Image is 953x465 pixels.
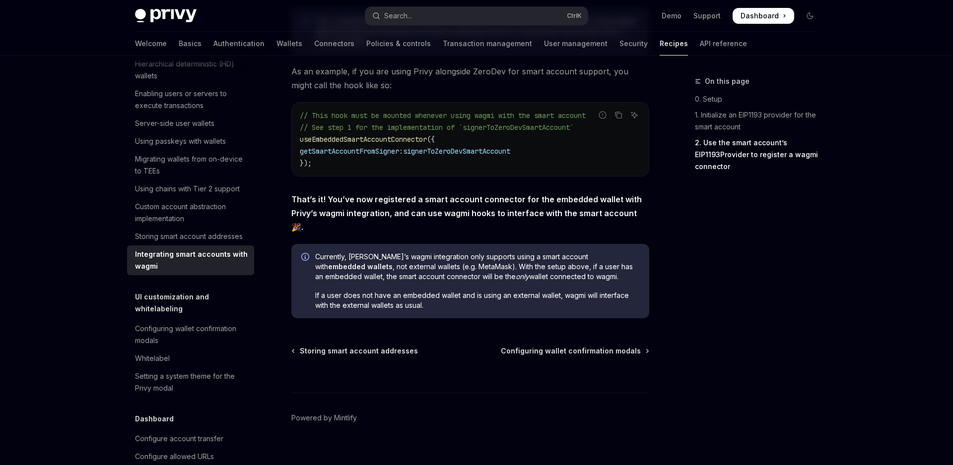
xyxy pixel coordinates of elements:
div: Configuring wallet confirmation modals [135,323,248,347]
span: useEmbeddedSmartAccountConnector [300,135,427,144]
button: Toggle dark mode [802,8,818,24]
button: Ask AI [628,109,641,121]
button: Report incorrect code [596,109,609,121]
h5: Dashboard [135,413,174,425]
span: Storing smart account addresses [300,346,418,356]
a: Security [619,32,648,56]
a: Whitelabel [127,349,254,367]
a: Policies & controls [366,32,431,56]
a: Powered by Mintlify [291,413,357,423]
svg: Info [301,253,311,263]
a: Server-side user wallets [127,115,254,132]
a: Enabling users or servers to execute transactions [127,85,254,115]
img: dark logo [135,9,197,23]
a: 0. Setup [695,91,826,107]
span: Ctrl K [567,12,582,20]
div: Setting a system theme for the Privy modal [135,370,248,394]
div: Migrating wallets from on-device to TEEs [135,153,248,177]
a: Transaction management [443,32,532,56]
div: Enabling users or servers to execute transactions [135,88,248,112]
a: Setting a system theme for the Privy modal [127,367,254,397]
em: only [516,272,529,281]
span: getSmartAccountFromSigner: [300,147,403,156]
a: Welcome [135,32,167,56]
a: 2. Use the smart account’s EIP1193Provider to register a wagmi connector [695,135,826,174]
a: Basics [179,32,202,56]
a: Storing smart account addresses [292,346,418,356]
a: Wallets [276,32,302,56]
span: ({ [427,135,435,144]
a: Custom account abstraction implementation [127,198,254,228]
a: User management [544,32,608,56]
a: Configuring wallet confirmation modals [127,320,254,349]
span: Dashboard [741,11,779,21]
div: Server-side user wallets [135,117,214,129]
a: API reference [700,32,747,56]
a: Dashboard [733,8,794,24]
a: Migrating wallets from on-device to TEEs [127,150,254,180]
span: On this page [705,75,749,87]
a: Authentication [213,32,265,56]
span: Configuring wallet confirmation modals [501,346,641,356]
a: Using chains with Tier 2 support [127,180,254,198]
strong: That’s it! You’ve now registered a smart account connector for the embedded wallet with Privy’s w... [291,194,642,232]
a: Integrating smart accounts with wagmi [127,245,254,275]
span: As an example, if you are using Privy alongside ZeroDev for smart account support, you might call... [291,64,649,92]
span: // See step 1 for the implementation of `signerToZeroDevSmartAccount` [300,123,574,132]
a: Connectors [314,32,354,56]
div: Using chains with Tier 2 support [135,183,240,195]
div: Using passkeys with wallets [135,135,226,147]
span: If a user does not have an embedded wallet and is using an external wallet, wagmi will interface ... [315,291,639,310]
div: Custom account abstraction implementation [135,201,248,225]
a: Configure account transfer [127,430,254,448]
div: Whitelabel [135,352,170,364]
div: Storing smart account addresses [135,231,243,242]
span: }); [300,159,312,168]
a: Recipes [660,32,688,56]
a: Using passkeys with wallets [127,132,254,150]
button: Open search [365,7,588,25]
div: Integrating smart accounts with wagmi [135,248,248,272]
a: Demo [662,11,681,21]
div: Configure allowed URLs [135,451,214,463]
span: // This hook must be mounted whenever using wagmi with the smart account [300,111,586,120]
button: Copy the contents from the code block [612,109,625,121]
span: signerToZeroDevSmartAccount [403,147,510,156]
a: Storing smart account addresses [127,228,254,245]
a: Configuring wallet confirmation modals [501,346,648,356]
a: 1. Initialize an EIP1193 provider for the smart account [695,107,826,135]
strong: embedded wallets [328,262,393,271]
div: Configure account transfer [135,433,223,445]
a: Support [693,11,721,21]
div: Search... [384,10,412,22]
h5: UI customization and whitelabeling [135,291,254,315]
span: Currently, [PERSON_NAME]’s wagmi integration only supports using a smart account with , not exter... [315,252,639,282]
